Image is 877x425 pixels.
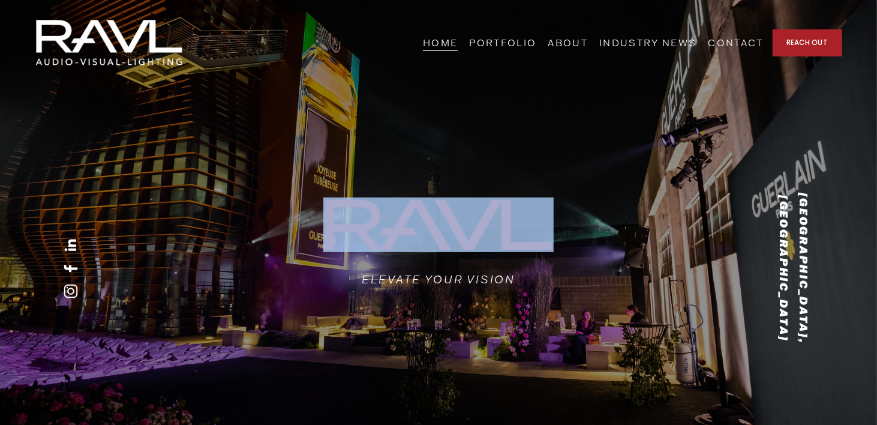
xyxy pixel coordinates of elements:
[599,34,696,52] a: INDUSTRY NEWS
[64,238,78,253] a: LinkedIn
[64,284,78,298] a: Instagram
[708,34,764,52] a: CONTACT
[423,34,458,52] a: HOME
[548,34,588,52] a: ABOUT
[469,34,536,52] a: PORTFOLIO
[362,272,515,286] em: ELEVATE YOUR VISION
[773,29,842,56] a: REACH OUT
[777,192,812,348] em: [GEOGRAPHIC_DATA], [GEOGRAPHIC_DATA]
[64,261,78,276] a: Facebook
